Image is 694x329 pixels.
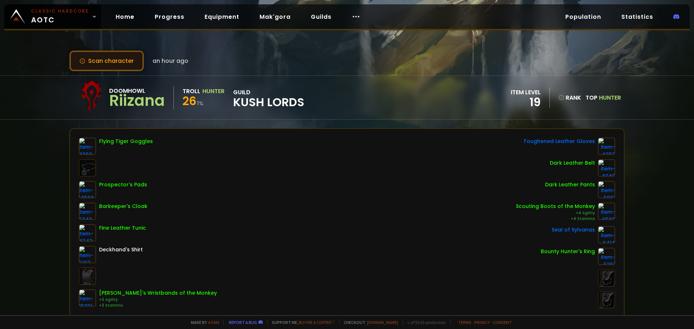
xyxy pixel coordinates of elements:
div: Top [586,93,621,102]
img: item-4249 [598,159,615,177]
img: item-5343 [79,203,96,220]
span: Checkout [339,320,398,325]
div: Seal of Sylvanas [552,226,595,234]
div: Prospector's Pads [99,181,147,189]
img: item-5351 [598,248,615,265]
img: item-4253 [598,138,615,155]
small: 1 % [197,100,204,107]
div: Bounty Hunter's Ring [541,248,595,255]
a: [DOMAIN_NAME] [367,320,398,325]
a: a fan [208,320,219,325]
div: +3 Stamina [99,303,217,308]
div: Dark Leather Belt [550,159,595,167]
div: item level [511,88,541,97]
a: Equipment [199,9,245,24]
div: Doomhowl [109,86,165,95]
div: rank [558,93,581,102]
small: Classic Hardcore [31,8,89,14]
a: Statistics [616,9,659,24]
span: AOTC [31,8,89,25]
div: Dark Leather Pants [545,181,595,189]
span: Support me, [267,320,335,325]
img: item-5961 [598,181,615,198]
a: Progress [149,9,190,24]
a: Privacy [474,320,490,325]
a: Report a bug [229,320,257,325]
button: Scan character [69,51,144,71]
div: Barkeeper's Cloak [99,203,147,210]
span: an hour ago [153,56,188,65]
div: Hunter [202,87,224,96]
a: Guilds [305,9,337,24]
div: Scouting Boots of the Monkey [516,203,595,210]
span: 26 [183,93,196,109]
img: item-4243 [79,224,96,242]
div: Deckhand's Shirt [99,246,143,254]
div: [PERSON_NAME]'s Wristbands of the Monkey [99,289,217,297]
a: Home [110,9,140,24]
div: Toughened Leather Gloves [523,138,595,145]
a: Terms [458,320,471,325]
a: Classic HardcoreAOTC [4,4,101,29]
a: Population [560,9,607,24]
span: Kush Lords [233,97,304,108]
img: item-6414 [598,226,615,243]
img: item-5107 [79,246,96,263]
div: 19 [511,97,541,108]
div: Flying Tiger Goggles [99,138,153,145]
span: Made by [187,320,219,325]
div: +4 Stamina [516,216,595,222]
div: Troll [183,87,200,96]
img: item-14566 [79,181,96,198]
div: +4 Agility [516,210,595,216]
div: Riizana [109,95,165,106]
div: Fine Leather Tunic [99,224,146,232]
div: guild [233,88,304,108]
span: v. d752d5 - production [403,320,446,325]
a: Buy me a coffee [299,320,335,325]
img: item-4368 [79,138,96,155]
div: +3 Agility [99,297,217,303]
a: Consent [493,320,512,325]
a: Mak'gora [254,9,296,24]
img: item-6582 [598,203,615,220]
span: Hunter [599,94,621,102]
img: item-15331 [79,289,96,307]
